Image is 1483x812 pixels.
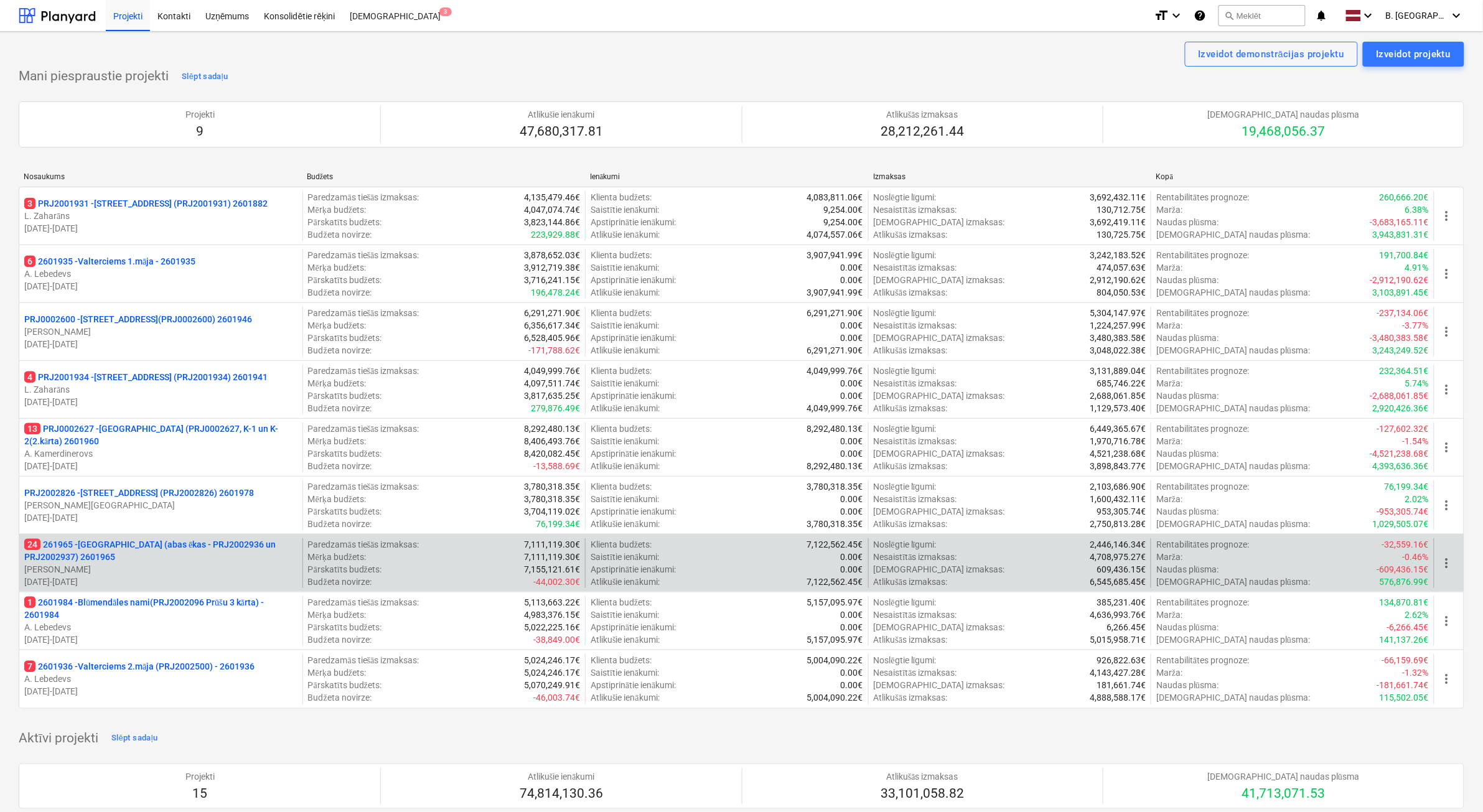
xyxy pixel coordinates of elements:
p: [DATE] - [DATE] [24,280,297,292]
p: Atlikušie ienākumi : [591,402,660,414]
p: Pārskatīts budžets : [308,216,381,228]
p: Pārskatīts budžets : [308,563,381,576]
p: [DATE] - [DATE] [24,396,297,408]
p: [DEMOGRAPHIC_DATA] naudas plūsma : [1156,518,1310,530]
p: Paredzamās tiešās izmaksas : [308,249,419,261]
i: keyboard_arrow_down [1361,8,1376,23]
p: 8,420,082.45€ [524,447,580,460]
iframe: Chat Widget [1421,752,1483,812]
p: A. Lebedevs [24,621,297,633]
p: 130,712.75€ [1097,203,1146,216]
p: Marža : [1156,551,1182,563]
p: Budžeta novirze : [308,286,372,299]
div: 3PRJ2001931 -[STREET_ADDRESS] (PRJ2001931) 2601882L. Zaharāns[DATE]-[DATE] [24,197,297,235]
p: Atlikušie ienākumi : [591,286,660,299]
p: 76,199.34€ [536,518,580,530]
p: 4,047,074.74€ [524,203,580,216]
p: Pārskatīts budžets : [308,447,381,460]
p: 3,716,241.15€ [524,274,580,286]
p: 7,155,121.61€ [524,563,580,576]
p: L. Zaharāns [24,210,297,222]
p: Klienta budžets : [591,538,652,551]
p: 0.00€ [841,551,863,563]
p: PRJ2002826 - [STREET_ADDRESS] (PRJ2002826) 2601978 [24,487,254,499]
p: Rentabilitātes prognoze : [1156,538,1249,551]
p: Rentabilitātes prognoze : [1156,480,1249,493]
p: Paredzamās tiešās izmaksas : [308,538,419,551]
p: Paredzamās tiešās izmaksas : [308,307,419,319]
p: Atlikušie ienākumi : [591,518,660,530]
p: 9,254.00€ [824,203,863,216]
p: 8,292,480.13€ [807,460,863,472]
p: 5,304,147.97€ [1090,307,1146,319]
p: Apstiprinātie ienākumi : [591,505,676,518]
p: L. Zaharāns [24,383,297,396]
p: 47,680,317.81 [520,123,603,141]
i: keyboard_arrow_down [1449,8,1464,23]
p: 6,291,271.90€ [807,307,863,319]
p: Atlikušās izmaksas : [874,402,948,414]
p: [DEMOGRAPHIC_DATA] izmaksas : [874,447,1005,460]
p: -2,912,190.62€ [1370,274,1429,286]
span: more_vert [1439,266,1454,281]
div: Slēpt sadaļu [182,70,228,84]
div: Ienākumi [590,172,863,182]
span: 1 [24,597,35,608]
p: -13,588.69€ [533,460,580,472]
p: Saistītie ienākumi : [591,377,659,390]
p: Marža : [1156,435,1182,447]
p: 3,692,419.11€ [1090,216,1146,228]
p: Pārskatīts budžets : [308,390,381,402]
p: Saistītie ienākumi : [591,319,659,332]
p: Nesaistītās izmaksas : [874,551,957,563]
p: PRJ2001934 - [STREET_ADDRESS] (PRJ2001934) 2601941 [24,371,268,383]
p: Budžeta novirze : [308,460,372,472]
p: Budžeta novirze : [308,344,372,357]
p: Noslēgtie līgumi : [874,249,937,261]
p: Paredzamās tiešās izmaksas : [308,365,419,377]
span: more_vert [1439,671,1454,686]
div: 13PRJ0002627 -[GEOGRAPHIC_DATA] (PRJ0002627, K-1 un K-2(2.kārta) 2601960A. Kamerdinerovs[DATE]-[D... [24,422,297,472]
span: more_vert [1439,324,1454,339]
p: Klienta budžets : [591,480,652,493]
p: Rentabilitātes prognoze : [1156,249,1249,261]
p: 3,943,831.31€ [1373,228,1429,241]
p: Marža : [1156,203,1182,216]
p: 0.00€ [841,261,863,274]
p: Klienta budžets : [591,191,652,203]
span: more_vert [1439,208,1454,223]
div: Kopā [1156,172,1429,182]
p: Nesaistītās izmaksas : [874,203,957,216]
p: 4.91% [1405,261,1429,274]
p: 3,907,941.99€ [807,249,863,261]
span: 6 [24,256,35,267]
div: Izmaksas [873,172,1146,181]
p: 1,224,257.99€ [1090,319,1146,332]
p: -953,305.74€ [1377,505,1429,518]
span: 4 [24,371,35,383]
p: 3,780,318.35€ [807,518,863,530]
p: 3,907,941.99€ [807,286,863,299]
p: 3,817,635.25€ [524,390,580,402]
p: 279,876.49€ [531,402,580,414]
p: 0.00€ [841,505,863,518]
span: 3 [24,198,35,209]
p: Noslēgtie līgumi : [874,307,937,319]
p: 4,049,999.76€ [807,402,863,414]
p: Noslēgtie līgumi : [874,538,937,551]
p: Pārskatīts budžets : [308,505,381,518]
i: keyboard_arrow_down [1169,8,1184,23]
div: PRJ0002600 -[STREET_ADDRESS](PRJ0002600) 2601946[PERSON_NAME][DATE]-[DATE] [24,313,297,350]
p: 3,692,432.11€ [1090,191,1146,203]
p: -3,683,165.11€ [1370,216,1429,228]
span: more_vert [1439,556,1454,571]
p: 196,478.24€ [531,286,580,299]
p: [DEMOGRAPHIC_DATA] naudas plūsma : [1156,286,1310,299]
p: 2,750,813.28€ [1090,518,1146,530]
p: Saistītie ienākumi : [591,203,659,216]
p: Mērķa budžets : [308,435,366,447]
p: Paredzamās tiešās izmaksas : [308,191,419,203]
p: Rentabilitātes prognoze : [1156,191,1249,203]
p: Saistītie ienākumi : [591,551,659,563]
p: [DATE] - [DATE] [24,338,297,350]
